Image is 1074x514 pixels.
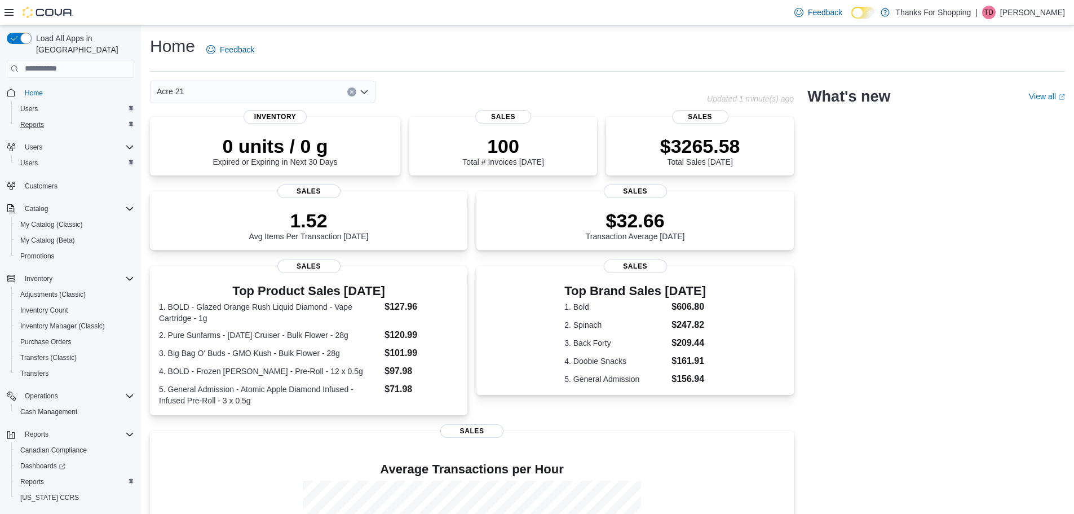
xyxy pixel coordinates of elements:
span: Reports [20,120,44,129]
span: Transfers (Classic) [20,353,77,362]
span: Adjustments (Classic) [16,288,134,301]
span: Sales [277,184,341,198]
p: $32.66 [586,209,685,232]
span: Inventory Count [20,306,68,315]
a: Users [16,102,42,116]
span: Reports [20,477,44,486]
span: Inventory [20,272,134,285]
input: Dark Mode [851,7,875,19]
dt: 2. Spinach [564,319,667,331]
dd: $71.98 [384,383,458,396]
span: Inventory [25,274,52,283]
button: Inventory [20,272,57,285]
span: Users [25,143,42,152]
span: Dashboards [20,462,65,471]
span: Home [25,89,43,98]
span: Inventory Manager (Classic) [20,322,105,331]
dd: $101.99 [384,346,458,360]
span: Purchase Orders [20,337,72,346]
p: Updated 1 minute(s) ago [707,94,794,103]
button: Home [2,85,139,101]
span: Inventory Manager (Classic) [16,319,134,333]
dd: $247.82 [671,318,706,332]
span: Users [20,159,38,168]
h3: Top Brand Sales [DATE] [564,284,706,298]
span: Canadian Compliance [16,443,134,457]
button: Promotions [11,248,139,264]
a: Dashboards [11,458,139,474]
dt: 3. Big Bag O' Buds - GMO Kush - Bulk Flower - 28g [159,348,380,359]
a: Reports [16,118,48,131]
span: Catalog [25,204,48,213]
span: My Catalog (Classic) [20,220,83,229]
a: My Catalog (Classic) [16,218,87,231]
button: Operations [2,388,139,404]
button: Inventory [2,271,139,287]
img: Cova [23,7,73,18]
dt: 5. General Admission [564,374,667,385]
span: Load All Apps in [GEOGRAPHIC_DATA] [32,33,134,55]
a: View allExternal link [1029,92,1065,101]
span: Users [20,104,38,113]
p: 0 units / 0 g [213,135,338,157]
span: Users [16,102,134,116]
dd: $209.44 [671,336,706,350]
a: Feedback [790,1,847,24]
button: Users [11,101,139,117]
dt: 2. Pure Sunfarms - [DATE] Cruiser - Bulk Flower - 28g [159,330,380,341]
span: Inventory [244,110,307,124]
button: Inventory Manager (Classic) [11,318,139,334]
h1: Home [150,35,195,58]
a: Inventory Manager (Classic) [16,319,109,333]
span: Customers [25,182,58,191]
div: Total Sales [DATE] [660,135,740,166]
button: Transfers [11,366,139,381]
span: Acre 21 [157,85,184,98]
span: Transfers [20,369,48,378]
a: Reports [16,475,48,489]
a: Promotions [16,249,59,263]
span: Transfers (Classic) [16,351,134,364]
span: Home [20,86,134,100]
span: Transfers [16,367,134,380]
span: Feedback [808,7,842,18]
a: Users [16,156,42,170]
button: Adjustments (Classic) [11,287,139,302]
button: Users [11,155,139,171]
span: [US_STATE] CCRS [20,493,79,502]
span: Catalog [20,202,134,216]
button: Open list of options [360,87,369,96]
button: Reports [2,427,139,442]
button: [US_STATE] CCRS [11,490,139,506]
dd: $161.91 [671,354,706,368]
span: Reports [20,428,134,441]
button: My Catalog (Classic) [11,217,139,232]
a: Cash Management [16,405,82,419]
span: Adjustments (Classic) [20,290,86,299]
button: Catalog [20,202,52,216]
p: 1.52 [249,209,369,232]
button: Clear input [347,87,356,96]
a: My Catalog (Beta) [16,234,79,247]
span: Customers [20,179,134,193]
button: Cash Management [11,404,139,420]
button: Users [2,139,139,155]
p: | [975,6,978,19]
button: Users [20,140,47,154]
a: Feedback [202,38,259,61]
span: TD [984,6,993,19]
span: Promotions [20,252,55,261]
a: Purchase Orders [16,335,76,349]
button: Reports [11,474,139,490]
button: Purchase Orders [11,334,139,350]
span: Sales [440,424,503,438]
p: [PERSON_NAME] [1000,6,1065,19]
div: Expired or Expiring in Next 30 Days [213,135,338,166]
a: Transfers (Classic) [16,351,81,364]
span: Reports [16,118,134,131]
span: My Catalog (Beta) [16,234,134,247]
dd: $606.80 [671,300,706,314]
h3: Top Product Sales [DATE] [159,284,458,298]
a: [US_STATE] CCRS [16,491,83,504]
